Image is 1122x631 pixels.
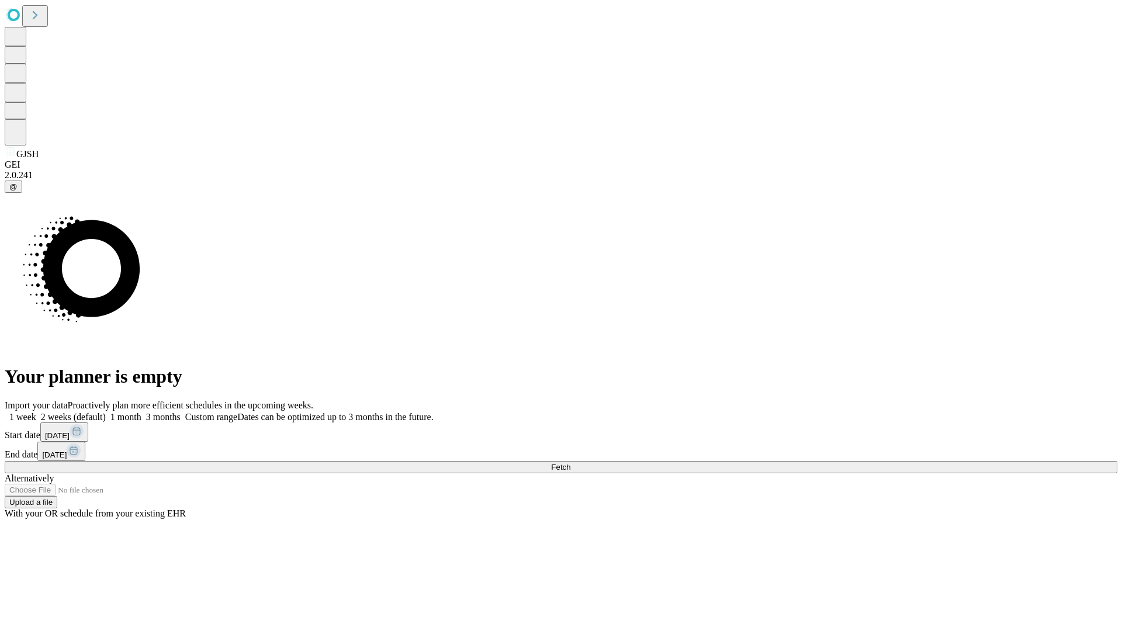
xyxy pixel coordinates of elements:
span: Proactively plan more efficient schedules in the upcoming weeks. [68,400,313,410]
button: Fetch [5,461,1117,473]
span: With your OR schedule from your existing EHR [5,508,186,518]
span: 1 month [110,412,141,422]
button: @ [5,181,22,193]
div: 2.0.241 [5,170,1117,181]
div: GEI [5,160,1117,170]
span: 1 week [9,412,36,422]
span: Custom range [185,412,237,422]
button: [DATE] [40,422,88,442]
span: GJSH [16,149,39,159]
span: Fetch [551,463,570,471]
span: Import your data [5,400,68,410]
span: [DATE] [45,431,70,440]
span: 2 weeks (default) [41,412,106,422]
span: Dates can be optimized up to 3 months in the future. [237,412,433,422]
div: End date [5,442,1117,461]
div: Start date [5,422,1117,442]
button: Upload a file [5,496,57,508]
button: [DATE] [37,442,85,461]
span: [DATE] [42,450,67,459]
h1: Your planner is empty [5,366,1117,387]
span: Alternatively [5,473,54,483]
span: @ [9,182,18,191]
span: 3 months [146,412,181,422]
